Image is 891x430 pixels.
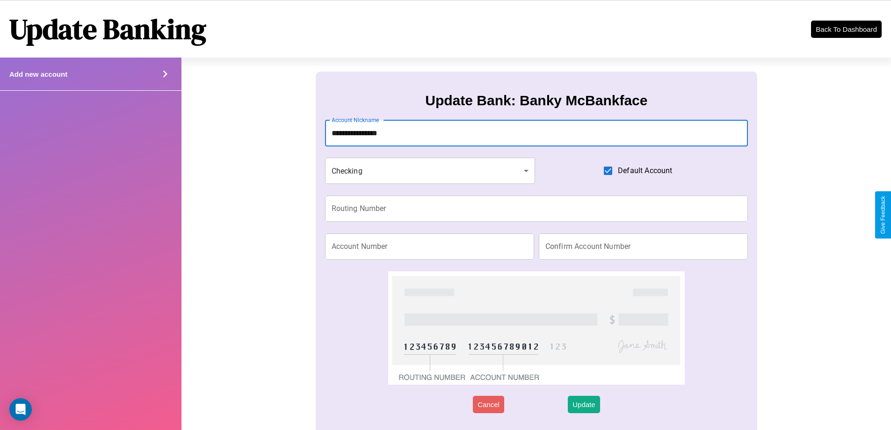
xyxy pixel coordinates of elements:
div: Open Intercom Messenger [9,398,32,421]
div: Give Feedback [880,196,886,234]
img: check [388,271,684,385]
span: Default Account [618,165,672,176]
h3: Update Bank: Banky McBankface [425,93,647,109]
div: Checking [325,158,536,184]
button: Back To Dashboard [811,21,882,38]
button: Cancel [473,396,504,413]
h4: Add new account [9,70,67,78]
label: Account Nickname [332,116,379,124]
h1: Update Banking [9,10,206,48]
button: Update [568,396,600,413]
